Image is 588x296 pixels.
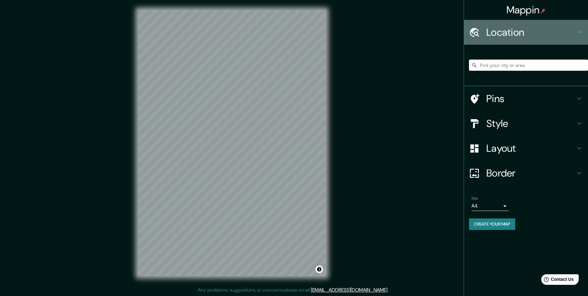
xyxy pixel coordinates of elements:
img: pin-icon.png [541,8,546,13]
p: Any problems, suggestions, or concerns please email . [198,286,388,294]
h4: Border [486,167,576,179]
div: . [389,286,391,294]
h4: Mappin [506,4,546,16]
div: Location [464,20,588,45]
a: [EMAIL_ADDRESS][DOMAIN_NAME] [311,287,387,293]
button: Create your map [469,218,515,230]
h4: Pins [486,92,576,105]
button: Toggle attribution [316,266,323,273]
h4: Location [486,26,576,38]
input: Pick your city or area [469,60,588,71]
div: Border [464,161,588,186]
div: Layout [464,136,588,161]
label: Size [471,196,478,201]
div: Pins [464,86,588,111]
h4: Style [486,117,576,130]
iframe: Help widget launcher [533,272,581,289]
h4: Layout [486,142,576,155]
div: A4 [471,201,509,211]
canvas: Map [138,10,326,276]
div: Style [464,111,588,136]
